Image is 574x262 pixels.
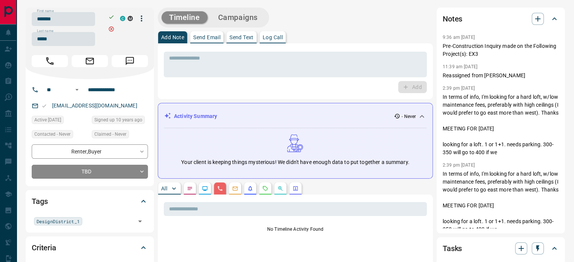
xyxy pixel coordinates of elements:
[262,185,268,192] svg: Requests
[402,113,416,120] p: - Never
[34,116,61,124] span: Active [DATE]
[181,158,409,166] p: Your client is keeping things mysterious! We didn't have enough data to put together a summary.
[135,216,145,227] button: Open
[443,10,559,28] div: Notes
[247,185,253,192] svg: Listing Alerts
[72,85,82,94] button: Open
[37,218,80,225] span: DesignDistrict_1
[193,35,220,40] p: Send Email
[217,185,223,192] svg: Calls
[443,72,559,80] p: Reassigned from [PERSON_NAME]
[32,144,148,158] div: Renter , Buyer
[443,239,559,257] div: Tasks
[232,185,238,192] svg: Emails
[162,11,208,24] button: Timeline
[120,16,125,21] div: condos.ca
[32,55,68,67] span: Call
[164,109,426,123] div: Activity Summary- Never
[174,112,217,120] p: Activity Summary
[161,35,184,40] p: Add Note
[94,116,142,124] span: Signed up 10 years ago
[164,226,427,233] p: No Timeline Activity Found
[443,35,475,40] p: 9:36 am [DATE]
[32,192,148,210] div: Tags
[72,55,108,67] span: Email
[94,130,126,138] span: Claimed - Never
[92,116,148,126] div: Tue Feb 10 2015
[443,86,475,91] p: 2:39 pm [DATE]
[37,9,54,14] label: First name
[37,29,54,34] label: Last name
[229,35,254,40] p: Send Text
[32,239,148,257] div: Criteria
[187,185,193,192] svg: Notes
[42,103,47,109] svg: Email Valid
[32,165,148,179] div: TBD
[211,11,265,24] button: Campaigns
[52,103,137,109] a: [EMAIL_ADDRESS][DOMAIN_NAME]
[443,64,477,69] p: 11:39 am [DATE]
[202,185,208,192] svg: Lead Browsing Activity
[443,93,559,156] p: In terms of info, I'm looking for a hard loft, w/low maintenance fees, preferably with high ceili...
[263,35,283,40] p: Log Call
[443,42,559,58] p: Pre-Construction Inquiry made on the Following Project(s): EX3
[112,55,148,67] span: Message
[32,195,48,207] h2: Tags
[443,162,475,168] p: 2:39 pm [DATE]
[443,13,462,25] h2: Notes
[292,185,299,192] svg: Agent Actions
[128,16,133,21] div: mrloft.ca
[32,116,88,126] div: Mon Jun 13 2022
[277,185,283,192] svg: Opportunities
[443,170,559,233] p: In terms of info, I'm looking for a hard loft, w/low maintenance fees, preferably with high ceili...
[443,242,462,254] h2: Tasks
[161,186,167,191] p: All
[32,242,56,254] h2: Criteria
[34,130,71,138] span: Contacted - Never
